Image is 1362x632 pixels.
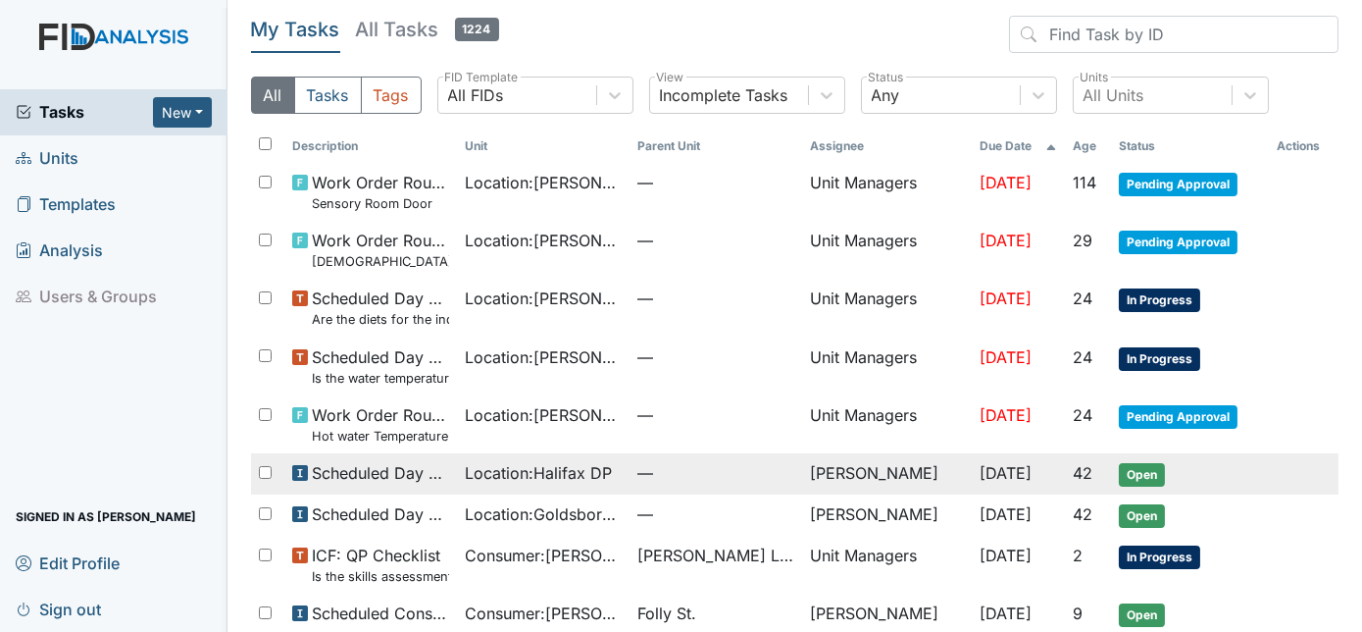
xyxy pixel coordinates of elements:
th: Toggle SortBy [1065,130,1111,163]
div: Type filter [251,77,422,114]
span: Open [1119,463,1165,487]
td: Unit Managers [802,163,972,221]
span: [DATE] [980,347,1032,367]
td: [PERSON_NAME] [802,495,972,536]
button: All [251,77,295,114]
th: Toggle SortBy [1111,130,1269,163]
span: [DATE] [980,405,1032,425]
span: Scheduled Day Program Inspection [312,461,449,485]
a: Tasks [16,100,153,124]
span: 24 [1073,289,1092,308]
span: Units [16,143,78,174]
th: Actions [1269,130,1338,163]
span: Location : [PERSON_NAME] [465,229,622,252]
span: [DATE] [980,289,1032,308]
td: Unit Managers [802,279,972,337]
span: — [637,461,794,485]
small: Are the diets for the individuals (with initials) posted in the dining area? [312,310,449,329]
span: — [637,229,794,252]
span: Sign out [16,594,101,624]
span: — [637,345,794,369]
th: Assignee [802,130,972,163]
span: — [637,171,794,194]
span: Work Order Routine Sensory Room Door [312,171,449,213]
span: In Progress [1119,289,1200,312]
span: Location : Goldsboro DP [465,502,622,526]
span: [DATE] [980,504,1032,524]
span: Scheduled Day Program Inspection Are the diets for the individuals (with initials) posted in the ... [312,287,449,329]
span: ICF: QP Checklist Is the skills assessment current? (document the date in the comment section) [312,544,449,586]
span: Signed in as [PERSON_NAME] [16,501,196,532]
span: Scheduled Day Program Inspection [312,502,449,526]
th: Toggle SortBy [630,130,802,163]
span: Folly St. [637,602,696,625]
small: [DEMOGRAPHIC_DATA] Bathroom Faucet and Plumbing [312,252,449,271]
span: 42 [1073,504,1092,524]
td: Unit Managers [802,395,972,453]
button: Tasks [294,77,362,114]
td: [PERSON_NAME] [802,453,972,495]
span: Location : [PERSON_NAME] [465,287,622,310]
span: 1224 [455,18,499,41]
span: [DATE] [980,463,1032,483]
span: Scheduled Consumer Chart Review [312,602,449,625]
span: — [637,403,794,427]
span: Pending Approval [1119,231,1237,254]
span: 9 [1073,604,1083,623]
span: 24 [1073,405,1092,425]
div: All Units [1084,83,1144,107]
h5: All Tasks [356,16,499,43]
span: Location : Halifax DP [465,461,612,485]
small: Hot water Temperature low [312,427,449,446]
span: 114 [1073,173,1096,192]
h5: My Tasks [251,16,340,43]
span: — [637,287,794,310]
span: [DATE] [980,604,1032,623]
div: Incomplete Tasks [660,83,788,107]
th: Toggle SortBy [457,130,630,163]
input: Find Task by ID [1009,16,1338,53]
span: Work Order Routine Ladies Bathroom Faucet and Plumbing [312,229,449,271]
span: Pending Approval [1119,173,1237,196]
span: Templates [16,189,116,220]
input: Toggle All Rows Selected [259,137,272,150]
span: Consumer : [PERSON_NAME], Shekeyra [465,544,622,567]
span: Work Order Routine Hot water Temperature low [312,403,449,446]
span: Scheduled Day Program Inspection Is the water temperature at the kitchen sink between 100 to 110 ... [312,345,449,388]
span: [PERSON_NAME] Loop [637,544,794,567]
th: Toggle SortBy [284,130,457,163]
span: Open [1119,504,1165,528]
span: 24 [1073,347,1092,367]
span: Edit Profile [16,548,120,578]
span: In Progress [1119,347,1200,371]
td: Unit Managers [802,536,972,594]
small: Is the skills assessment current? (document the date in the comment section) [312,567,449,586]
span: Analysis [16,236,103,266]
small: Is the water temperature at the kitchen sink between 100 to 110 degrees? [312,369,449,388]
div: Any [872,83,900,107]
span: — [637,502,794,526]
span: 2 [1073,546,1083,565]
button: Tags [361,77,422,114]
span: Location : [PERSON_NAME] [465,403,622,427]
span: Location : [PERSON_NAME] [465,171,622,194]
small: Sensory Room Door [312,194,449,213]
span: 29 [1073,231,1092,250]
span: [DATE] [980,546,1032,565]
span: In Progress [1119,546,1200,569]
span: Pending Approval [1119,405,1237,429]
span: Location : [PERSON_NAME] [465,345,622,369]
span: [DATE] [980,173,1032,192]
span: Consumer : [PERSON_NAME] [465,602,622,625]
td: Unit Managers [802,221,972,279]
span: 42 [1073,463,1092,483]
span: [DATE] [980,231,1032,250]
th: Toggle SortBy [972,130,1065,163]
div: All FIDs [448,83,504,107]
button: New [153,97,212,128]
td: Unit Managers [802,338,972,395]
span: Open [1119,604,1165,627]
